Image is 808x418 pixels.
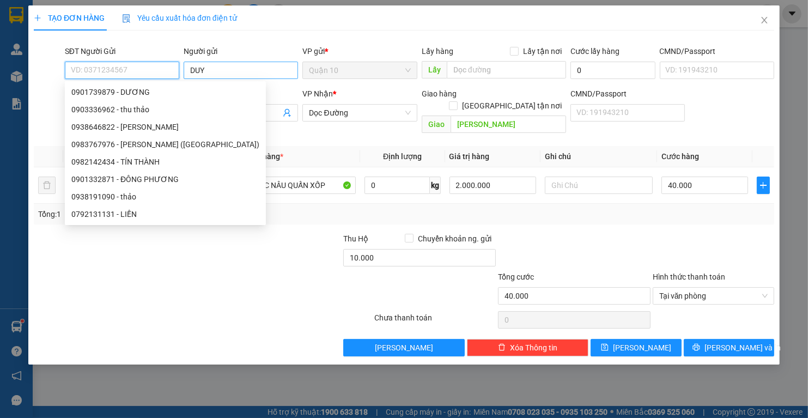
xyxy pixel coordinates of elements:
[71,208,259,220] div: 0792131131 - LIỀN
[414,233,496,245] span: Chuyển khoản ng. gửi
[383,152,422,161] span: Định lượng
[430,177,441,194] span: kg
[760,16,769,25] span: close
[451,116,566,133] input: Dọc đường
[25,70,133,79] span: HỒ BẮC CMND:
[510,342,557,354] span: Xóa Thông tin
[3,79,129,88] strong: N.nhận:
[519,45,566,57] span: Lấy tận nơi
[660,45,774,57] div: CMND/Passport
[65,83,266,101] div: 0901739879 - DƯƠNG
[71,191,259,203] div: 0938191090 - thảo
[343,234,368,243] span: Thu Hộ
[692,343,700,352] span: printer
[375,342,433,354] span: [PERSON_NAME]
[591,339,681,356] button: save[PERSON_NAME]
[545,177,653,194] input: Ghi Chú
[31,48,117,60] span: PHIẾU GIAO HÀNG
[122,14,131,23] img: icon
[71,138,259,150] div: 0983767976 - [PERSON_NAME] ([GEOGRAPHIC_DATA])
[422,89,457,98] span: Giao hàng
[302,45,417,57] div: VP gửi
[34,14,41,22] span: plus
[98,5,118,14] span: 16:30
[373,312,497,331] div: Chưa thanh toán
[65,45,179,57] div: SĐT Người Gửi
[540,146,657,167] th: Ghi chú
[71,121,259,133] div: 0938646822 - [PERSON_NAME]
[248,177,356,194] input: VD: Bàn, Ghế
[422,47,453,56] span: Lấy hàng
[570,88,685,100] div: CMND/Passport
[65,101,266,118] div: 0903336962 - thu thảo
[449,152,490,161] span: Giá trị hàng
[184,45,298,57] div: Người gửi
[15,39,48,48] span: Trạm 128
[122,14,237,22] span: Yêu cầu xuất hóa đơn điện tử
[309,105,410,121] span: Dọc Đường
[659,288,768,304] span: Tại văn phòng
[65,136,266,153] div: 0983767976 - nguyễn việt nam (HỒNG)
[71,86,259,98] div: 0901739879 - DƯƠNG
[65,205,266,223] div: 0792131131 - LIỀN
[65,188,266,205] div: 0938191090 - thảo
[661,152,699,161] span: Cước hàng
[34,14,105,22] span: TẠO ĐƠN HÀNG
[749,5,780,36] button: Close
[3,39,113,48] strong: VP: SĐT:
[119,5,142,14] span: [DATE]
[71,173,259,185] div: 0901332871 - ĐÔNG PHƯƠNG
[422,116,451,133] span: Giao
[3,70,133,79] strong: N.gửi:
[467,339,588,356] button: deleteXóa Thông tin
[757,181,769,190] span: plus
[31,79,129,88] span: PHẠM THẾ TRUYỀN CMND:
[71,104,259,116] div: 0903336962 - thu thảo
[684,339,774,356] button: printer[PERSON_NAME] và In
[570,47,619,56] label: Cước lấy hàng
[601,343,609,352] span: save
[447,61,566,78] input: Dọc đường
[38,177,56,194] button: delete
[65,153,266,171] div: 0982142434 - TÍN THÀNH
[22,5,75,14] span: TP2510100013
[757,177,770,194] button: plus
[498,272,534,281] span: Tổng cước
[3,27,82,39] strong: THIÊN PHÁT ĐẠT
[248,152,283,161] span: Tên hàng
[38,208,313,220] div: Tổng: 1
[343,339,465,356] button: [PERSON_NAME]
[302,89,333,98] span: VP Nhận
[498,343,506,352] span: delete
[458,100,566,112] span: [GEOGRAPHIC_DATA] tận nơi
[613,342,671,354] span: [PERSON_NAME]
[283,108,291,117] span: user-add
[449,177,536,194] input: 0
[65,39,113,48] span: 02513608553
[65,171,266,188] div: 0901332871 - ĐÔNG PHƯƠNG
[309,62,410,78] span: Quận 10
[81,70,133,79] span: 038082032543
[71,156,259,168] div: 0982142434 - TÍN THÀNH
[65,118,266,136] div: 0938646822 - thế lộc
[422,61,447,78] span: Lấy
[570,62,655,79] input: Cước lấy hàng
[47,14,117,26] strong: CTY XE KHÁCH
[704,342,781,354] span: [PERSON_NAME] và In
[653,272,725,281] label: Hình thức thanh toán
